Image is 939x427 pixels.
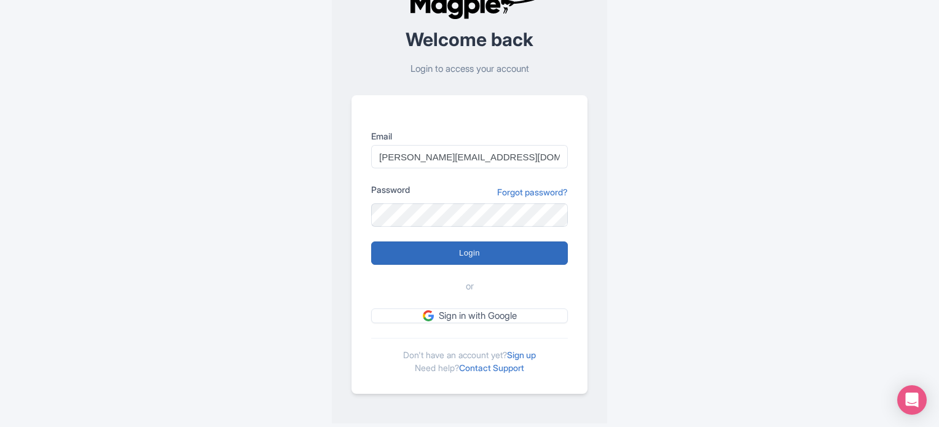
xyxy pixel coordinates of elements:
input: you@example.com [371,145,568,168]
img: google.svg [423,310,434,321]
div: Open Intercom Messenger [897,385,927,415]
a: Forgot password? [497,186,568,198]
p: Login to access your account [352,62,587,76]
h2: Welcome back [352,29,587,50]
a: Sign up [507,350,536,360]
input: Login [371,241,568,265]
label: Email [371,130,568,143]
a: Sign in with Google [371,308,568,324]
span: or [466,280,474,294]
label: Password [371,183,410,196]
a: Contact Support [459,362,524,373]
div: Don't have an account yet? Need help? [371,338,568,374]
